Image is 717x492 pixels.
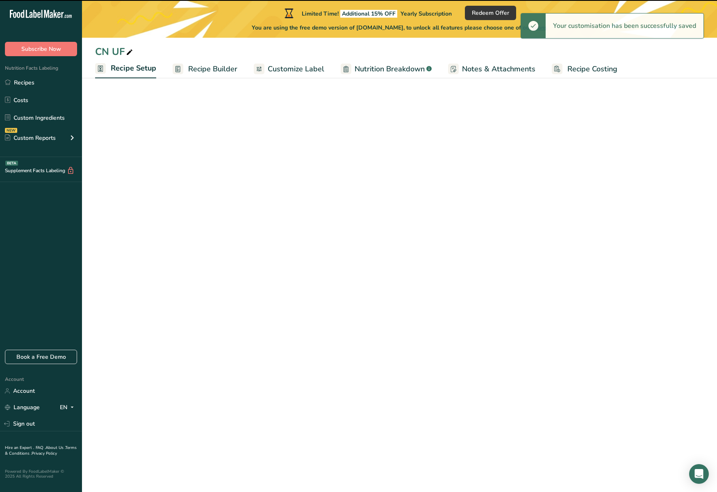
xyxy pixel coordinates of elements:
div: Custom Reports [5,134,56,142]
span: Additional 15% OFF [340,10,397,18]
span: Subscribe Now [21,45,61,53]
span: You are using the free demo version of [DOMAIN_NAME], to unlock all features please choose one of... [252,23,547,32]
button: Redeem Offer [465,6,516,20]
a: Book a Free Demo [5,350,77,364]
a: Recipe Costing [552,60,617,78]
a: Language [5,400,40,415]
a: Recipe Setup [95,59,156,79]
a: Customize Label [254,60,324,78]
a: About Us . [46,445,65,451]
div: Open Intercom Messenger [689,464,709,484]
span: Recipe Builder [188,64,237,75]
a: Nutrition Breakdown [341,60,432,78]
div: Your customisation has been successfully saved [546,14,703,38]
span: Recipe Costing [567,64,617,75]
a: Notes & Attachments [448,60,535,78]
span: Customize Label [268,64,324,75]
a: Terms & Conditions . [5,445,77,456]
a: FAQ . [36,445,46,451]
div: EN [60,403,77,412]
div: NEW [5,128,17,133]
a: Hire an Expert . [5,445,34,451]
div: BETA [5,161,18,166]
a: Privacy Policy [32,451,57,456]
span: Yearly Subscription [401,10,452,18]
div: Limited Time! [283,8,452,18]
span: Recipe Setup [111,63,156,74]
span: Redeem Offer [472,9,509,17]
button: Subscribe Now [5,42,77,56]
div: CN UF [95,44,134,59]
span: Nutrition Breakdown [355,64,425,75]
span: Notes & Attachments [462,64,535,75]
div: Powered By FoodLabelMaker © 2025 All Rights Reserved [5,469,77,479]
a: Recipe Builder [173,60,237,78]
